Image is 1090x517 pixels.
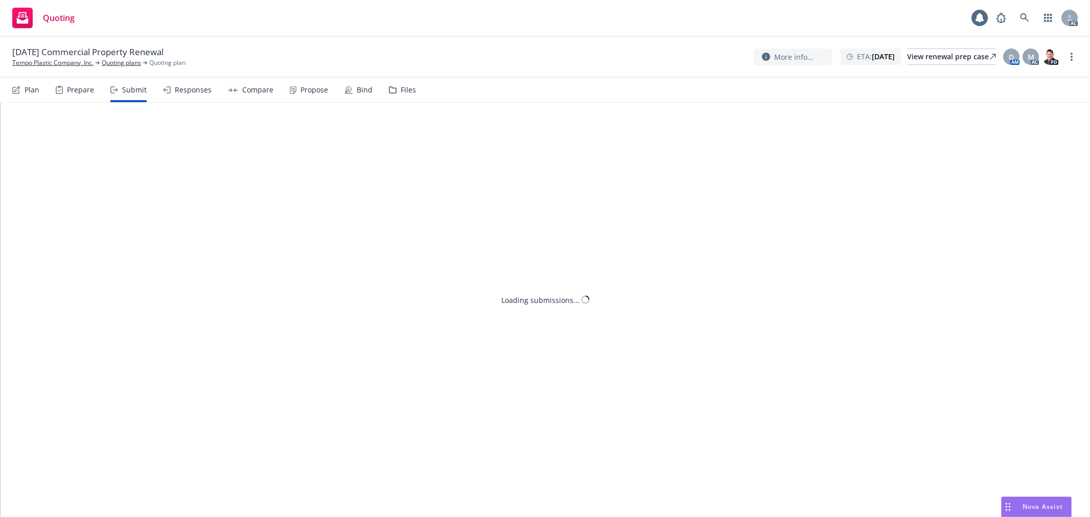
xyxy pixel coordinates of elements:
[754,49,832,65] button: More info...
[25,86,39,94] div: Plan
[149,58,185,67] span: Quoting plan
[300,86,328,94] div: Propose
[1023,502,1063,511] span: Nova Assist
[907,49,996,65] a: View renewal prep case
[907,49,996,64] div: View renewal prep case
[872,52,895,61] strong: [DATE]
[175,86,212,94] div: Responses
[12,58,94,67] a: Tempo Plastic Company, Inc.
[122,86,147,94] div: Submit
[1002,497,1014,516] div: Drag to move
[102,58,141,67] a: Quoting plans
[357,86,373,94] div: Bind
[1009,52,1014,62] span: D
[43,14,75,22] span: Quoting
[1038,8,1058,28] a: Switch app
[1042,49,1058,65] img: photo
[991,8,1011,28] a: Report a Bug
[12,46,164,58] span: [DATE] Commercial Property Renewal
[1001,497,1072,517] button: Nova Assist
[401,86,416,94] div: Files
[67,86,94,94] div: Prepare
[1014,8,1035,28] a: Search
[1028,52,1034,62] span: M
[242,86,273,94] div: Compare
[857,51,895,62] span: ETA :
[1065,51,1078,63] a: more
[774,52,814,62] span: More info...
[501,294,579,305] div: Loading submissions...
[8,4,79,32] a: Quoting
